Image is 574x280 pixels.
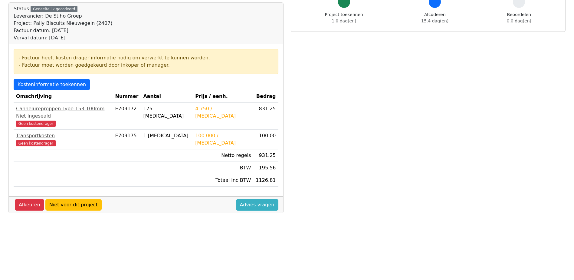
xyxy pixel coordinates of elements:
th: Omschrijving [14,90,113,103]
th: Nummer [113,90,141,103]
div: Verval datum: [DATE] [14,34,112,42]
a: Niet voor dit project [45,199,102,211]
div: - Factuur heeft kosten drager informatie nodig om verwerkt te kunnen worden. [19,54,273,62]
div: Leverancier: De Stiho Groep [14,12,112,20]
div: 1 [MEDICAL_DATA] [143,132,190,139]
td: E709175 [113,130,141,149]
td: 1126.81 [253,174,278,187]
td: E709172 [113,103,141,130]
td: 100.00 [253,130,278,149]
td: 931.25 [253,149,278,162]
span: 15.4 dag(en) [421,18,448,23]
th: Prijs / eenh. [193,90,253,103]
div: Transportkosten [16,132,110,139]
div: Afcoderen [421,12,448,24]
th: Bedrag [253,90,278,103]
div: Status: [14,5,112,42]
span: 1.0 dag(en) [332,18,356,23]
div: Beoordelen [507,12,531,24]
div: Project: Pally Biscuits Nieuwegein (2407) [14,20,112,27]
span: Geen kostendrager [16,121,56,127]
div: Factuur datum: [DATE] [14,27,112,34]
a: Advies vragen [236,199,278,211]
a: TransportkostenGeen kostendrager [16,132,110,147]
th: Aantal [141,90,193,103]
div: Project toekennen [325,12,363,24]
div: 100.000 / [MEDICAL_DATA] [195,132,251,147]
td: 831.25 [253,103,278,130]
a: Afkeuren [15,199,44,211]
a: Kosteninformatie toekennen [14,79,90,90]
div: 175 [MEDICAL_DATA] [143,105,190,120]
a: Cannelureproppen Type 153 100mm Niet IngesealdGeen kostendrager [16,105,110,127]
td: Totaal inc BTW [193,174,253,187]
div: Gedeeltelijk gecodeerd [31,6,77,12]
td: Netto regels [193,149,253,162]
div: Cannelureproppen Type 153 100mm Niet Ingeseald [16,105,110,120]
span: Geen kostendrager [16,140,56,146]
td: 195.56 [253,162,278,174]
span: 0.0 dag(en) [507,18,531,23]
div: 4.750 / [MEDICAL_DATA] [195,105,251,120]
td: BTW [193,162,253,174]
div: - Factuur moet worden goedgekeurd door inkoper of manager. [19,62,273,69]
